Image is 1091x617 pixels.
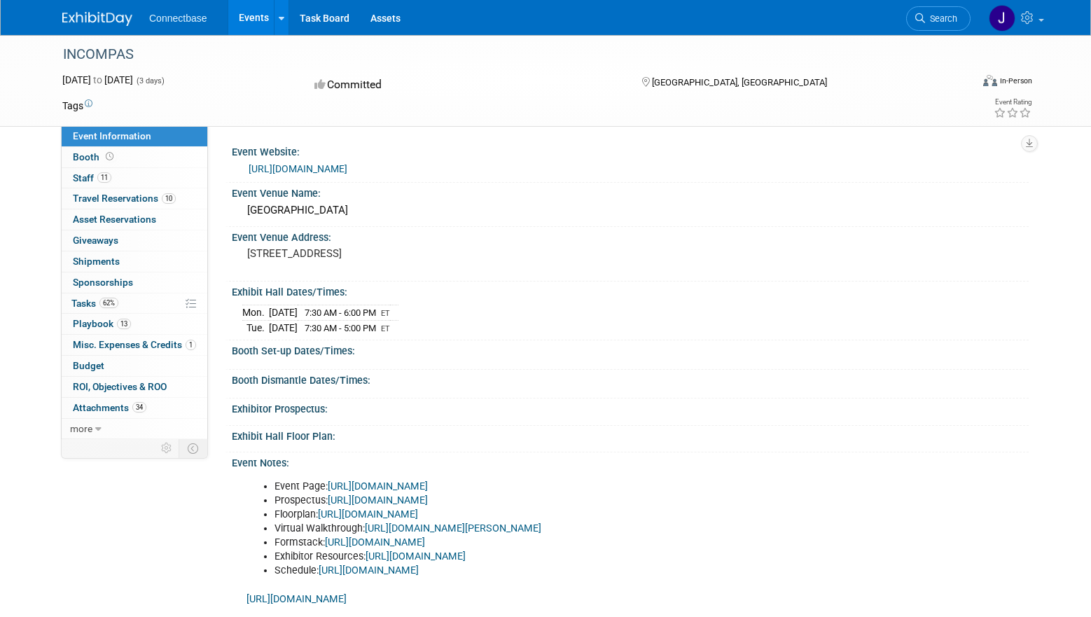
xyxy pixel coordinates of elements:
div: Event Venue Address: [232,227,1029,244]
span: Tasks [71,298,118,309]
span: 7:30 AM - 6:00 PM [305,307,376,318]
div: Exhibit Hall Floor Plan: [232,426,1029,443]
li: Schedule: [275,564,865,578]
td: Tags [62,99,92,113]
a: [URL][DOMAIN_NAME] [328,494,428,506]
a: [URL][DOMAIN_NAME] [319,564,419,576]
td: Personalize Event Tab Strip [155,439,179,457]
span: 34 [132,402,146,413]
span: Booth not reserved yet [103,151,116,162]
span: Shipments [73,256,120,267]
div: In-Person [999,76,1032,86]
div: Event Format [888,73,1032,94]
span: 62% [99,298,118,308]
a: Budget [62,356,207,376]
a: [URL][DOMAIN_NAME][PERSON_NAME] [365,522,541,534]
span: 10 [162,193,176,204]
span: Misc. Expenses & Credits [73,339,196,350]
div: Event Website: [232,141,1029,159]
li: Floorplan: [275,508,865,522]
a: more [62,419,207,439]
div: Exhibitor Prospectus: [232,398,1029,416]
span: Travel Reservations [73,193,176,204]
div: Booth Set-up Dates/Times: [232,340,1029,358]
li: Formstack: [275,536,865,550]
td: Tue. [242,320,269,335]
a: Misc. Expenses & Credits1 [62,335,207,355]
a: [URL][DOMAIN_NAME] [325,536,425,548]
img: ExhibitDay [62,12,132,26]
a: [URL][DOMAIN_NAME] [246,593,347,605]
span: [GEOGRAPHIC_DATA], [GEOGRAPHIC_DATA] [652,77,827,88]
span: Staff [73,172,111,183]
a: Travel Reservations10 [62,188,207,209]
img: John Reumann [989,5,1015,32]
a: Asset Reservations [62,209,207,230]
span: Giveaways [73,235,118,246]
span: Search [925,13,957,24]
div: Event Rating [994,99,1031,106]
span: ET [381,324,390,333]
a: Event Information [62,126,207,146]
span: more [70,423,92,434]
span: Booth [73,151,116,162]
a: Giveaways [62,230,207,251]
a: [URL][DOMAIN_NAME] [328,480,428,492]
span: 7:30 AM - 5:00 PM [305,323,376,333]
div: INCOMPAS [58,42,950,67]
span: ROI, Objectives & ROO [73,381,167,392]
a: Shipments [62,251,207,272]
span: Connectbase [149,13,207,24]
a: Attachments34 [62,398,207,418]
span: 1 [186,340,196,350]
a: ROI, Objectives & ROO [62,377,207,397]
td: Mon. [242,305,269,321]
a: Tasks62% [62,293,207,314]
div: Event Notes: [232,452,1029,470]
span: 11 [97,172,111,183]
span: Attachments [73,402,146,413]
a: [URL][DOMAIN_NAME] [318,508,418,520]
span: to [91,74,104,85]
a: [URL][DOMAIN_NAME] [249,163,347,174]
div: Exhibit Hall Dates/Times: [232,282,1029,299]
div: Committed [310,73,620,97]
span: Playbook [73,318,131,329]
img: Format-Inperson.png [983,75,997,86]
span: [DATE] [DATE] [62,74,133,85]
td: [DATE] [269,305,298,321]
li: Virtual Walkthrough: [275,522,865,536]
span: (3 days) [135,76,165,85]
span: Event Information [73,130,151,141]
td: Toggle Event Tabs [179,439,208,457]
span: Budget [73,360,104,371]
li: Exhibitor Resources: [275,550,865,564]
li: Event Page: [275,480,865,494]
span: Sponsorships [73,277,133,288]
a: [URL][DOMAIN_NAME] [366,550,466,562]
a: Playbook13 [62,314,207,334]
pre: [STREET_ADDRESS] [247,247,548,260]
li: Prospectus: [275,494,865,508]
div: Event Venue Name: [232,183,1029,200]
td: [DATE] [269,320,298,335]
span: ET [381,309,390,318]
div: Booth Dismantle Dates/Times: [232,370,1029,387]
a: Sponsorships [62,272,207,293]
div: [GEOGRAPHIC_DATA] [242,200,1018,221]
span: 13 [117,319,131,329]
a: Booth [62,147,207,167]
span: Asset Reservations [73,214,156,225]
a: Search [906,6,971,31]
a: Staff11 [62,168,207,188]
